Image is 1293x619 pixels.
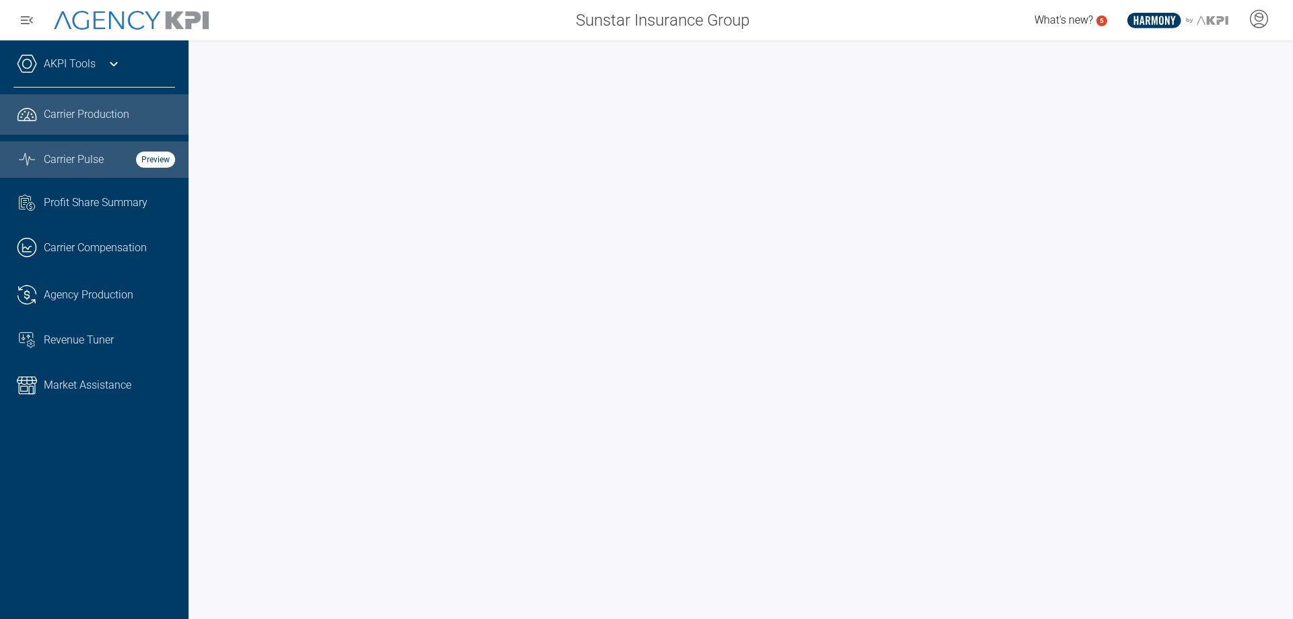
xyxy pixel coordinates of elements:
[576,8,750,32] span: Sunstar Insurance Group
[136,152,175,168] strong: Preview
[44,332,114,348] span: Revenue Tuner
[44,56,96,72] a: AKPI Tools
[44,195,147,211] span: Profit Share Summary
[44,106,129,123] span: Carrier Production
[54,11,209,30] img: AgencyKPI
[1100,17,1104,24] text: 5
[44,377,131,393] span: Market Assistance
[44,152,104,168] span: Carrier Pulse
[1096,15,1107,26] a: 5
[44,287,133,303] span: Agency Production
[1034,13,1093,26] span: What's new?
[44,240,147,256] span: Carrier Compensation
